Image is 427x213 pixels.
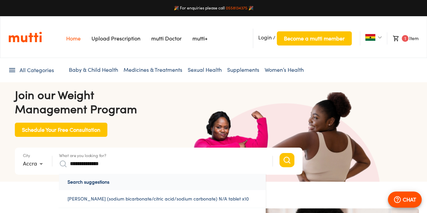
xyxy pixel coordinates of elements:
a: 0558134375 [226,5,247,10]
button: Schedule Your Free Consultation [15,123,107,137]
a: [PERSON_NAME] (sodium bicarbonate/citric acid/sodium carbonate) N/A tablet x10 [59,190,266,208]
button: CHAT [388,191,422,208]
button: Search [279,153,294,167]
a: Sexual Health [188,66,222,73]
a: Navigates to Home Page [66,35,81,42]
a: Navigates to Prescription Upload Page [91,35,140,42]
li: Item [387,32,419,44]
a: Schedule Your Free Consultation [15,126,107,132]
div: Accra [23,158,45,169]
img: Logo [8,31,42,43]
p: CHAT [403,195,416,204]
a: Baby & Child Health [69,66,118,73]
a: Supplements [227,66,259,73]
a: Navigates to mutti doctor website [151,35,182,42]
a: Women’s Health [265,66,304,73]
label: City [23,153,30,157]
label: What are you looking for? [59,153,106,157]
img: Ghana [365,34,375,41]
img: Dropdown [378,35,382,39]
a: Medicines & Treatments [124,66,182,73]
p: Search suggestions [59,174,266,190]
button: Become a mutti member [277,31,352,45]
span: Schedule Your Free Consultation [22,125,100,134]
a: Link on the logo navigates to HomePage [8,31,42,43]
li: / [253,29,352,48]
span: 1 [402,35,408,42]
a: Navigates to mutti+ page [192,35,208,42]
h4: Join our Weight Management Program [15,88,302,116]
span: Become a mutti member [284,34,345,43]
span: Login [258,34,272,41]
span: All Categories [20,66,54,74]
